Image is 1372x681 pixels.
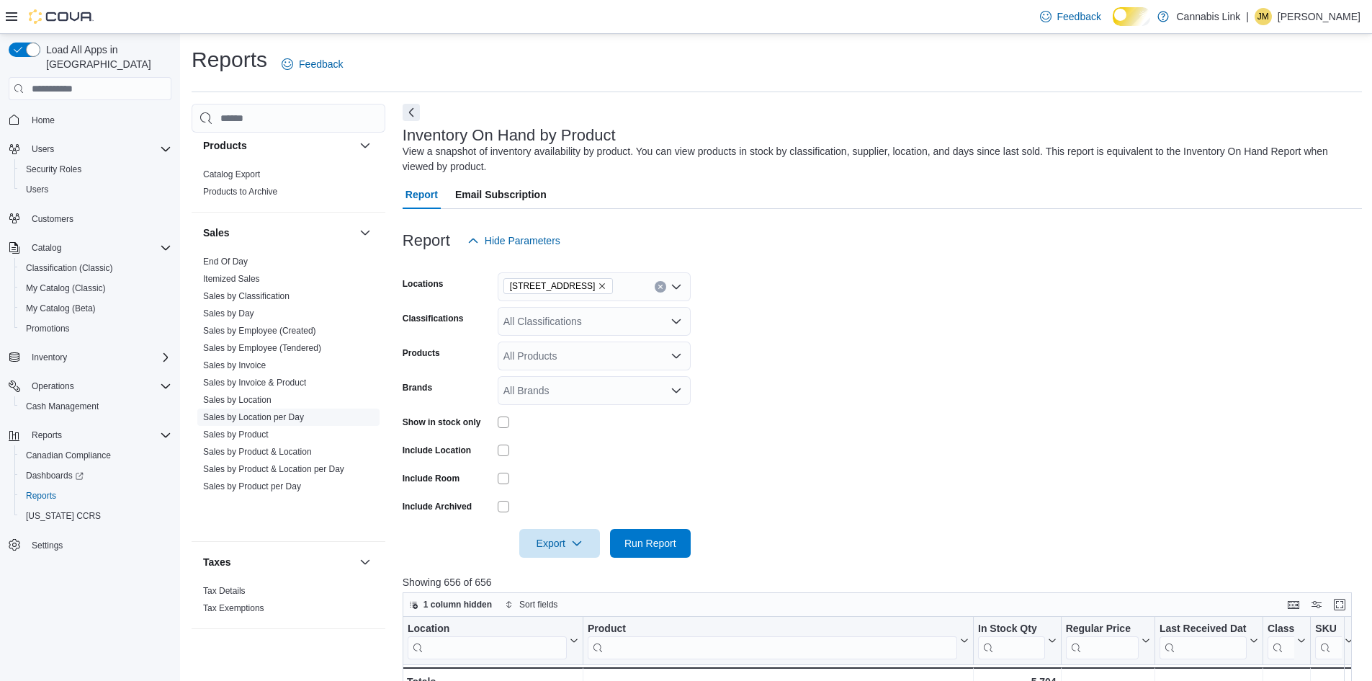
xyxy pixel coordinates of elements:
[203,360,266,370] a: Sales by Invoice
[1315,623,1342,659] div: SKU URL
[20,300,171,317] span: My Catalog (Beta)
[32,540,63,551] span: Settings
[3,425,177,445] button: Reports
[14,159,177,179] button: Security Roles
[32,380,74,392] span: Operations
[26,112,60,129] a: Home
[20,181,171,198] span: Users
[1268,623,1294,659] div: Classification
[14,466,177,486] a: Dashboards
[203,138,247,153] h3: Products
[403,596,498,613] button: 1 column hidden
[20,467,171,484] span: Dashboards
[203,326,316,336] a: Sales by Employee (Created)
[3,535,177,556] button: Settings
[203,226,230,240] h3: Sales
[20,487,171,504] span: Reports
[403,445,471,456] label: Include Location
[1268,623,1306,659] button: Classification
[20,320,171,337] span: Promotions
[26,349,171,366] span: Inventory
[403,382,432,393] label: Brands
[26,141,60,158] button: Users
[403,313,464,324] label: Classifications
[26,323,70,334] span: Promotions
[203,412,304,422] a: Sales by Location per Day
[203,394,272,406] span: Sales by Location
[203,257,248,267] a: End Of Day
[3,376,177,396] button: Operations
[192,582,385,628] div: Taxes
[14,396,177,417] button: Cash Management
[203,308,254,319] span: Sales by Day
[26,239,171,257] span: Catalog
[978,623,1057,659] button: In Stock Qty
[403,104,420,121] button: Next
[203,429,269,440] a: Sales by Product
[610,529,691,558] button: Run Report
[32,213,73,225] span: Customers
[26,141,171,158] span: Users
[519,529,600,558] button: Export
[20,259,171,277] span: Classification (Classic)
[403,127,616,144] h3: Inventory On Hand by Product
[403,347,440,359] label: Products
[26,282,106,294] span: My Catalog (Classic)
[1065,623,1149,659] button: Regular Price
[26,262,113,274] span: Classification (Classic)
[510,279,596,293] span: [STREET_ADDRESS]
[203,226,354,240] button: Sales
[1113,7,1151,26] input: Dark Mode
[26,239,67,257] button: Catalog
[26,470,84,481] span: Dashboards
[403,501,472,512] label: Include Archived
[20,487,62,504] a: Reports
[26,210,79,228] a: Customers
[203,290,290,302] span: Sales by Classification
[655,281,666,293] button: Clear input
[14,319,177,339] button: Promotions
[14,486,177,506] button: Reports
[588,623,957,636] div: Product
[26,510,101,522] span: [US_STATE] CCRS
[1246,8,1249,25] p: |
[29,9,94,24] img: Cova
[26,349,73,366] button: Inventory
[1034,2,1107,31] a: Feedback
[1315,623,1342,636] div: SKU
[3,139,177,159] button: Users
[20,161,87,178] a: Security Roles
[462,226,566,255] button: Hide Parameters
[403,473,459,484] label: Include Room
[203,308,254,319] a: Sales by Day
[455,180,547,209] span: Email Subscription
[203,555,231,569] h3: Taxes
[26,427,68,444] button: Reports
[32,352,67,363] span: Inventory
[203,464,344,474] a: Sales by Product & Location per Day
[26,164,81,175] span: Security Roles
[671,385,682,396] button: Open list of options
[32,115,55,126] span: Home
[3,347,177,368] button: Inventory
[203,395,272,405] a: Sales by Location
[26,537,68,554] a: Settings
[26,427,171,444] span: Reports
[1065,623,1138,636] div: Regular Price
[32,143,54,155] span: Users
[14,278,177,298] button: My Catalog (Classic)
[14,179,177,200] button: Users
[203,291,290,301] a: Sales by Classification
[20,507,107,525] a: [US_STATE] CCRS
[203,446,312,458] span: Sales by Product & Location
[20,467,89,484] a: Dashboards
[408,623,567,659] div: Location
[671,350,682,362] button: Open list of options
[3,208,177,229] button: Customers
[276,50,349,79] a: Feedback
[20,398,104,415] a: Cash Management
[1308,596,1325,613] button: Display options
[403,232,450,249] h3: Report
[1057,9,1101,24] span: Feedback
